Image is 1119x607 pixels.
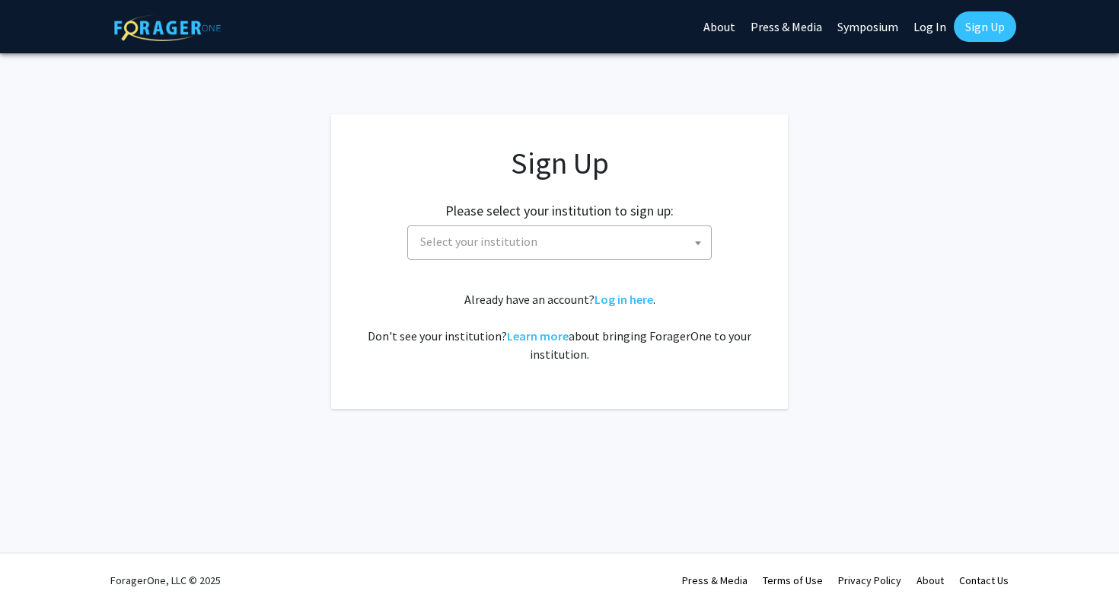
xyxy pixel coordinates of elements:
[420,234,537,249] span: Select your institution
[763,573,823,587] a: Terms of Use
[407,225,712,260] span: Select your institution
[954,11,1016,42] a: Sign Up
[838,573,901,587] a: Privacy Policy
[114,14,221,41] img: ForagerOne Logo
[110,554,221,607] div: ForagerOne, LLC © 2025
[959,573,1009,587] a: Contact Us
[595,292,653,307] a: Log in here
[362,145,757,181] h1: Sign Up
[682,573,748,587] a: Press & Media
[507,328,569,343] a: Learn more about bringing ForagerOne to your institution
[445,203,674,219] h2: Please select your institution to sign up:
[414,226,711,257] span: Select your institution
[917,573,944,587] a: About
[362,290,757,363] div: Already have an account? . Don't see your institution? about bringing ForagerOne to your institut...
